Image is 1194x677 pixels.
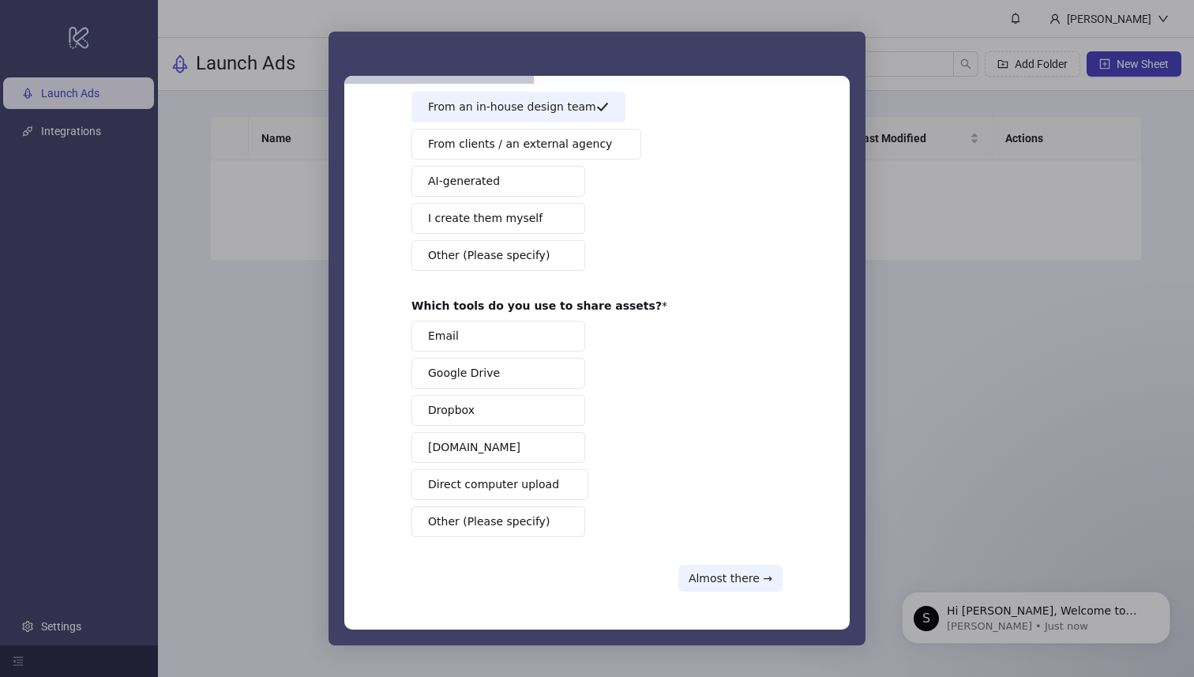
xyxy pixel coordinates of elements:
button: Direct computer upload [411,469,588,500]
button: From clients / an external agency [411,129,641,160]
button: Other (Please specify) [411,506,585,537]
span: [DOMAIN_NAME] [428,439,520,456]
button: AI-generated [411,166,585,197]
button: Dropbox [411,395,585,426]
p: Hi [PERSON_NAME], Welcome to [DOMAIN_NAME]! 🎉 You’re all set to start launching ads effortlessly.... [69,45,272,61]
div: message notification from Simon, Just now. Hi Kristian, Welcome to Kitchn.io! 🎉 You’re all set to... [24,33,292,85]
button: Almost there → [678,565,783,592]
span: Google Drive [428,365,500,382]
span: I create them myself [428,210,543,227]
span: AI-generated [428,173,500,190]
p: Message from Simon, sent Just now [69,61,272,75]
button: I create them myself [411,203,585,234]
span: Dropbox [428,402,475,419]
button: From an in-house design team [411,92,625,122]
span: From clients / an external agency [428,136,612,152]
button: Google Drive [411,358,585,389]
div: Profile image for Simon [36,47,61,73]
button: Other (Please specify) [411,240,585,271]
b: Which tools do you use to share assets? [411,299,662,312]
span: Direct computer upload [428,476,559,493]
span: From an in-house design team [428,99,596,115]
span: Other (Please specify) [428,513,550,530]
button: Email [411,321,585,352]
button: [DOMAIN_NAME] [411,432,585,463]
span: Email [428,328,459,344]
span: Other (Please specify) [428,247,550,264]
